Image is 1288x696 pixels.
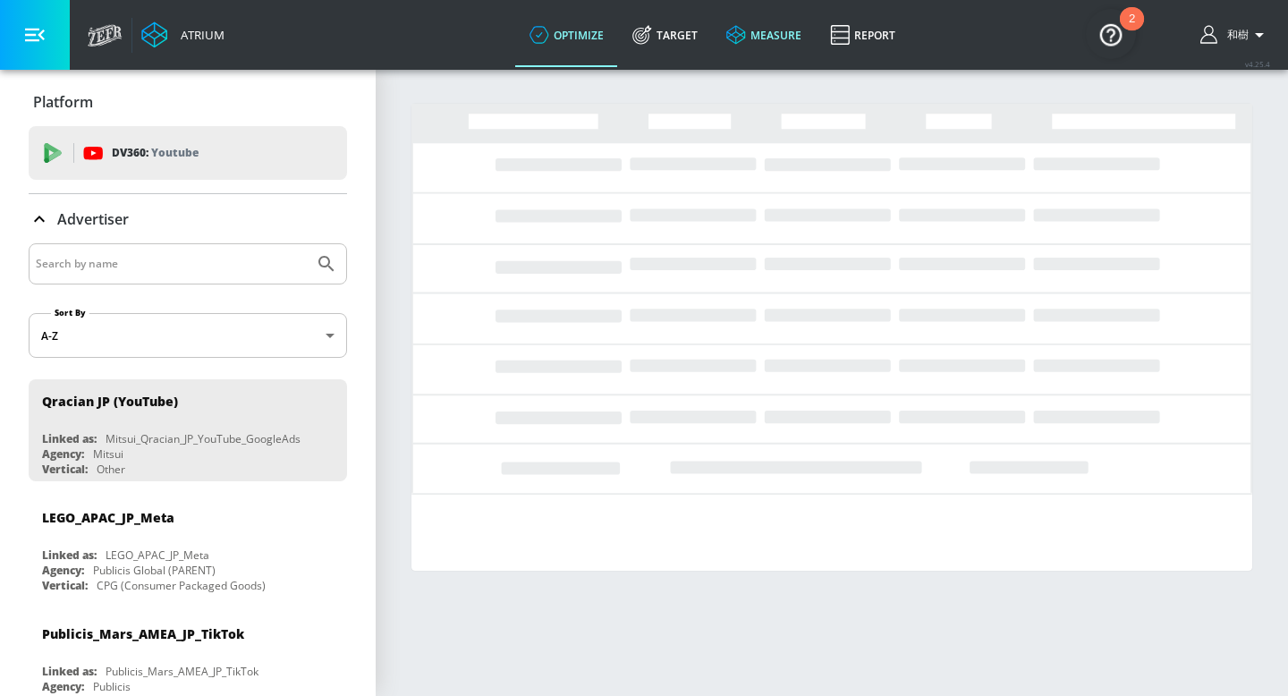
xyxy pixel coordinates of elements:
[515,3,618,67] a: optimize
[1129,19,1135,42] div: 2
[106,431,301,446] div: Mitsui_Qracian_JP_YouTube_GoogleAds
[42,578,88,593] div: Vertical:
[106,664,258,679] div: Publicis_Mars_AMEA_JP_TikTok
[29,496,347,598] div: LEGO_APAC_JP_MetaLinked as:LEGO_APAC_JP_MetaAgency:Publicis Global (PARENT)Vertical:CPG (Consumer...
[816,3,910,67] a: Report
[42,509,174,526] div: LEGO_APAC_JP_Meta
[1245,59,1270,69] span: v 4.25.4
[29,77,347,127] div: Platform
[1220,28,1249,43] span: login as: kazuki.hashioka@mbk-digital.co.jp
[97,462,125,477] div: Other
[33,92,93,112] p: Platform
[97,578,266,593] div: CPG (Consumer Packaged Goods)
[42,547,97,563] div: Linked as:
[42,431,97,446] div: Linked as:
[36,252,307,276] input: Search by name
[93,563,216,578] div: Publicis Global (PARENT)
[618,3,712,67] a: Target
[42,625,244,642] div: Publicis_Mars_AMEA_JP_TikTok
[174,27,225,43] div: Atrium
[57,209,129,229] p: Advertiser
[29,126,347,180] div: DV360: Youtube
[42,462,88,477] div: Vertical:
[151,143,199,162] p: Youtube
[42,679,84,694] div: Agency:
[42,446,84,462] div: Agency:
[29,379,347,481] div: Qracian JP (YouTube)Linked as:Mitsui_Qracian_JP_YouTube_GoogleAdsAgency:MitsuiVertical:Other
[112,143,199,163] p: DV360:
[1200,24,1270,46] button: 和樹
[141,21,225,48] a: Atrium
[42,563,84,578] div: Agency:
[93,679,131,694] div: Publicis
[51,307,89,318] label: Sort By
[106,547,209,563] div: LEGO_APAC_JP_Meta
[42,393,178,410] div: Qracian JP (YouTube)
[1086,9,1136,59] button: Open Resource Center, 2 new notifications
[29,313,347,358] div: A-Z
[29,194,347,244] div: Advertiser
[712,3,816,67] a: measure
[42,664,97,679] div: Linked as:
[93,446,123,462] div: Mitsui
